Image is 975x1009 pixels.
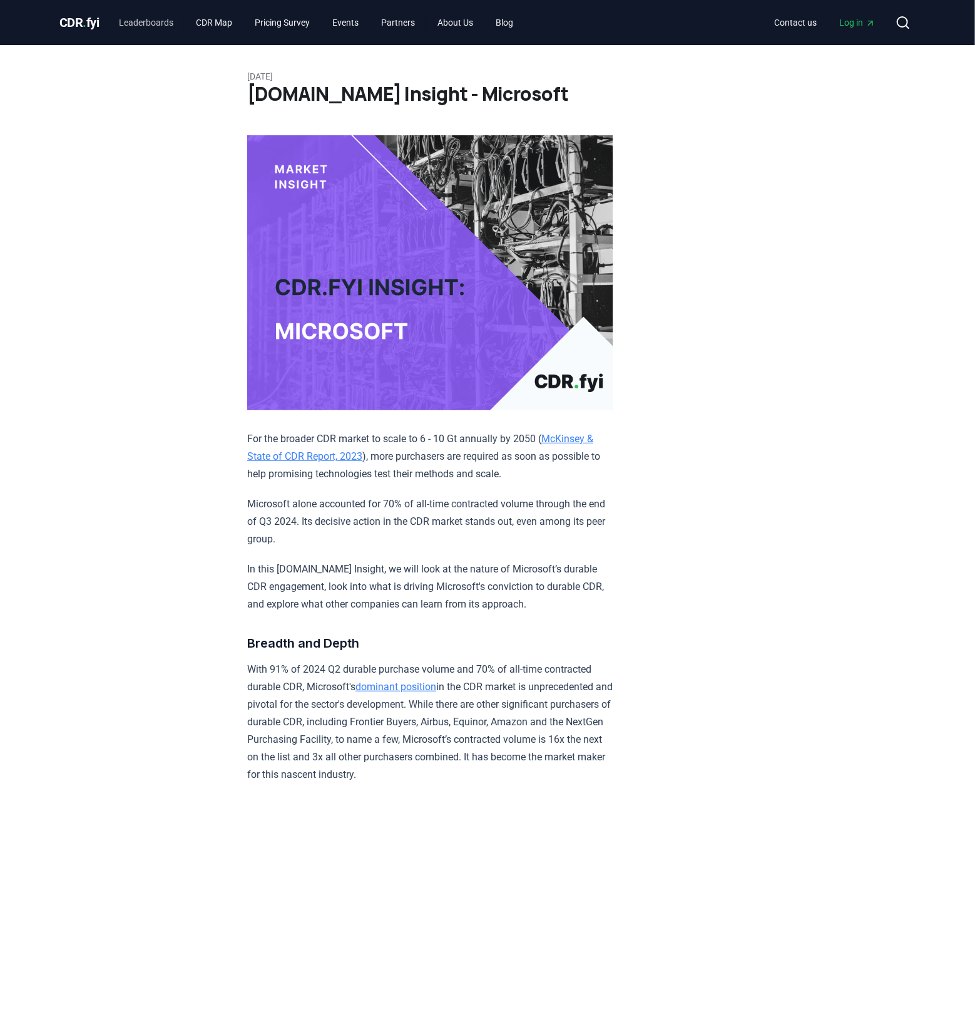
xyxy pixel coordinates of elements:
p: Microsoft alone accounted for 70% of all-time contracted volume through the end of Q3 2024. Its d... [247,495,613,548]
a: Blog [486,11,524,34]
a: Events [323,11,369,34]
a: dominant position [355,681,436,693]
a: Pricing Survey [245,11,320,34]
span: . [83,15,87,30]
a: Log in [829,11,886,34]
nav: Main [764,11,886,34]
a: Contact us [764,11,827,34]
p: For the broader CDR market to scale to 6 - 10 Gt annually by 2050 ( ), more purchasers are requir... [247,430,613,483]
nav: Main [110,11,524,34]
a: CDR Map [186,11,243,34]
p: In this [DOMAIN_NAME] Insight, we will look at the nature of Microsoft’s durable CDR engagement, ... [247,561,613,613]
p: With 91% of 2024 Q2 durable purchase volume and 70% of all-time contracted durable CDR, Microsoft... [247,661,613,784]
h1: [DOMAIN_NAME] Insight - Microsoft [247,83,728,105]
a: Partners [372,11,426,34]
a: Leaderboards [110,11,184,34]
a: CDR.fyi [59,14,100,31]
h3: Breadth and Depth [247,633,613,653]
span: Log in [839,16,875,29]
p: [DATE] [247,70,728,83]
a: About Us [428,11,484,34]
img: blog post image [247,135,613,410]
a: McKinsey & State of CDR Report, 2023 [247,433,593,462]
span: CDR fyi [59,15,100,30]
